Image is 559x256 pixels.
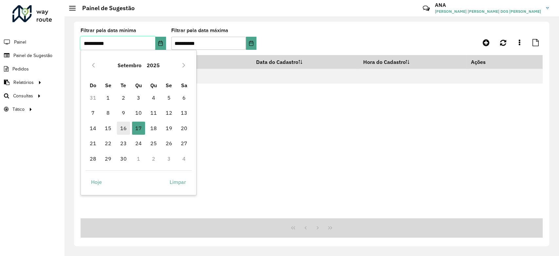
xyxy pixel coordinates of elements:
td: 14 [85,121,101,136]
td: 3 [161,151,177,166]
h2: Painel de Sugestão [76,5,135,12]
td: 9 [116,105,131,120]
span: 23 [117,137,130,150]
span: 5 [162,91,176,104]
button: Previous Month [88,60,99,70]
th: Data de Vigência [148,55,252,69]
span: Te [121,82,126,89]
span: 14 [86,122,100,135]
td: 4 [146,90,161,105]
td: 16 [116,121,131,136]
td: 22 [101,136,116,151]
span: 18 [147,122,160,135]
td: 10 [131,105,146,120]
td: 12 [161,105,177,120]
td: 13 [177,105,192,120]
span: 12 [162,106,176,119]
td: 31 [85,90,101,105]
td: 5 [161,90,177,105]
span: 4 [147,91,160,104]
td: 8 [101,105,116,120]
td: 27 [177,136,192,151]
span: 8 [102,106,115,119]
span: 25 [147,137,160,150]
span: 19 [162,122,176,135]
span: 9 [117,106,130,119]
td: Nenhum registro encontrado [81,69,543,84]
th: Hora do Cadastro [359,55,466,69]
span: Limpar [170,178,186,186]
span: 3 [132,91,145,104]
span: 21 [86,137,100,150]
td: 24 [131,136,146,151]
button: Hoje [85,175,107,188]
span: 6 [177,91,191,104]
span: 22 [102,137,115,150]
div: Choose Date [81,50,196,195]
td: 2 [146,151,161,166]
span: 24 [132,137,145,150]
td: 6 [177,90,192,105]
td: 11 [146,105,161,120]
span: 17 [132,122,145,135]
span: 13 [177,106,191,119]
span: Relatórios [13,79,34,86]
span: 28 [86,152,100,165]
td: 28 [85,151,101,166]
span: Do [90,82,96,89]
button: Choose Date [246,37,257,50]
span: Painel de Sugestão [13,52,52,59]
span: [PERSON_NAME] [PERSON_NAME] DOS [PERSON_NAME] [435,9,541,14]
span: Sa [181,82,187,89]
span: 1 [102,91,115,104]
td: 19 [161,121,177,136]
td: 30 [116,151,131,166]
td: 20 [177,121,192,136]
span: 29 [102,152,115,165]
button: Choose Month [115,57,144,73]
button: Next Month [178,60,189,70]
td: 1 [101,90,116,105]
td: 25 [146,136,161,151]
td: 7 [85,105,101,120]
span: 16 [117,122,130,135]
span: 10 [132,106,145,119]
span: Se [105,82,111,89]
td: 17 [131,121,146,136]
span: 30 [117,152,130,165]
th: Ações [466,55,506,69]
button: Choose Date [155,37,166,50]
span: Pedidos [12,66,29,72]
td: 4 [177,151,192,166]
span: Se [166,82,172,89]
span: 2 [117,91,130,104]
span: 26 [162,137,176,150]
span: 11 [147,106,160,119]
span: Painel [14,39,26,46]
button: Choose Year [144,57,162,73]
td: 1 [131,151,146,166]
span: 27 [177,137,191,150]
h3: ANA [435,2,541,8]
span: Qu [135,82,142,89]
td: 15 [101,121,116,136]
span: Tático [12,106,25,113]
span: Qu [150,82,157,89]
span: 20 [177,122,191,135]
span: 7 [86,106,100,119]
td: 23 [116,136,131,151]
td: 2 [116,90,131,105]
a: Contato Rápido [419,1,433,15]
td: 3 [131,90,146,105]
span: 15 [102,122,115,135]
td: 29 [101,151,116,166]
td: 18 [146,121,161,136]
label: Filtrar pela data máxima [171,27,228,34]
button: Limpar [164,175,192,188]
td: 21 [85,136,101,151]
td: 26 [161,136,177,151]
label: Filtrar pela data mínima [81,27,136,34]
span: Hoje [91,178,102,186]
span: Consultas [13,92,33,99]
th: Data do Cadastro [252,55,359,69]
